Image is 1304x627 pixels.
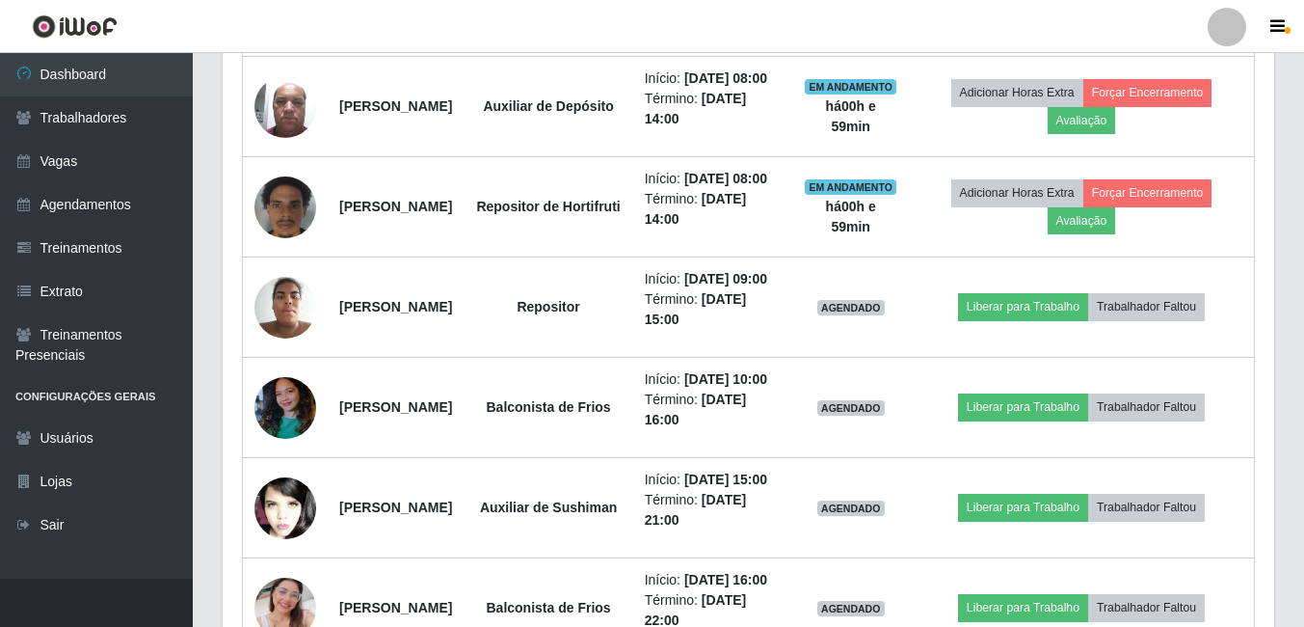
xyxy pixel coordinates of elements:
li: Início: [645,269,782,289]
time: [DATE] 09:00 [684,271,767,286]
li: Início: [645,570,782,590]
time: [DATE] 08:00 [684,171,767,186]
button: Adicionar Horas Extra [951,179,1083,206]
strong: [PERSON_NAME] [339,199,452,214]
span: AGENDADO [817,300,885,315]
strong: [PERSON_NAME] [339,98,452,114]
strong: [PERSON_NAME] [339,399,452,415]
strong: [PERSON_NAME] [339,600,452,615]
img: 1650483938365.jpeg [254,266,316,348]
span: AGENDADO [817,601,885,616]
strong: Balconista de Frios [486,600,610,615]
strong: Auxiliar de Depósito [483,98,613,114]
li: Término: [645,490,782,531]
li: Término: [645,89,782,129]
li: Início: [645,369,782,390]
time: [DATE] 08:00 [684,70,767,86]
img: 1659545853333.jpeg [254,66,316,148]
strong: Repositor de Hortifruti [476,199,620,214]
span: EM ANDAMENTO [805,79,896,95]
span: AGENDADO [817,400,885,416]
button: Trabalhador Faltou [1088,594,1205,621]
strong: Balconista de Frios [486,399,610,415]
button: Avaliação [1048,207,1116,234]
button: Adicionar Horas Extra [951,79,1083,106]
span: EM ANDAMENTO [805,179,896,195]
li: Início: [645,169,782,189]
li: Início: [645,68,782,89]
button: Liberar para Trabalho [958,293,1088,320]
button: Avaliação [1048,107,1116,134]
strong: [PERSON_NAME] [339,500,452,515]
img: 1734283340733.jpeg [254,166,316,248]
button: Liberar para Trabalho [958,394,1088,421]
button: Trabalhador Faltou [1088,494,1205,521]
button: Forçar Encerramento [1083,179,1212,206]
li: Término: [645,289,782,330]
button: Trabalhador Faltou [1088,394,1205,421]
strong: há 00 h e 59 min [826,98,876,134]
img: CoreUI Logo [32,14,118,39]
button: Trabalhador Faltou [1088,293,1205,320]
li: Término: [645,189,782,230]
strong: Repositor [517,299,579,314]
time: [DATE] 15:00 [684,472,767,487]
li: Término: [645,390,782,430]
li: Início: [645,470,782,490]
strong: Auxiliar de Sushiman [480,500,617,515]
img: 1732654332869.jpeg [254,367,316,449]
button: Forçar Encerramento [1083,79,1212,106]
button: Liberar para Trabalho [958,594,1088,621]
time: [DATE] 16:00 [684,572,767,587]
time: [DATE] 10:00 [684,371,767,387]
button: Liberar para Trabalho [958,494,1088,521]
strong: [PERSON_NAME] [339,299,452,314]
img: 1747419867654.jpeg [254,461,316,555]
strong: há 00 h e 59 min [826,199,876,234]
span: AGENDADO [817,501,885,516]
